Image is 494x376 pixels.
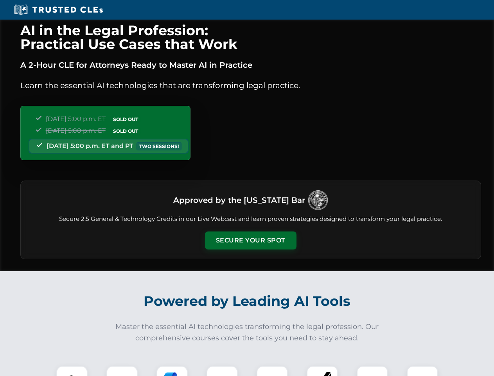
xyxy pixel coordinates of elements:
img: Logo [308,190,328,210]
h3: Approved by the [US_STATE] Bar [173,193,305,207]
h1: AI in the Legal Profession: Practical Use Cases that Work [20,23,481,51]
p: Secure 2.5 General & Technology Credits in our Live Webcast and learn proven strategies designed ... [30,215,471,224]
img: Trusted CLEs [12,4,105,16]
button: Secure Your Spot [205,231,296,249]
p: Learn the essential AI technologies that are transforming legal practice. [20,79,481,92]
h2: Powered by Leading AI Tools [31,287,464,315]
span: [DATE] 5:00 p.m. ET [46,115,106,123]
span: SOLD OUT [110,127,141,135]
span: SOLD OUT [110,115,141,123]
p: Master the essential AI technologies transforming the legal profession. Our comprehensive courses... [110,321,384,344]
p: A 2-Hour CLE for Attorneys Ready to Master AI in Practice [20,59,481,71]
span: [DATE] 5:00 p.m. ET [46,127,106,134]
